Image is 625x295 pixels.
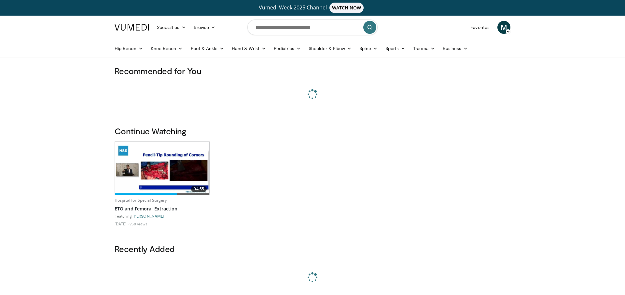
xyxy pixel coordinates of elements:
[115,142,209,195] a: 04:55
[111,42,147,55] a: Hip Recon
[228,42,270,55] a: Hand & Wrist
[115,197,167,203] a: Hospital for Special Surgery
[191,186,207,192] span: 04:55
[116,3,509,13] a: Vumedi Week 2025 ChannelWATCH NOW
[132,214,164,218] a: [PERSON_NAME]
[439,42,472,55] a: Business
[187,42,228,55] a: Foot & Ankle
[466,21,493,34] a: Favorites
[115,244,510,254] h3: Recently Added
[190,21,220,34] a: Browse
[130,221,147,226] li: 950 views
[382,42,410,55] a: Sports
[115,126,510,136] h3: Continue Watching
[409,42,439,55] a: Trauma
[270,42,305,55] a: Pediatrics
[497,21,510,34] a: M
[115,66,510,76] h3: Recommended for You
[305,42,355,55] a: Shoulder & Elbow
[147,42,187,55] a: Knee Recon
[115,142,209,195] img: 8a6bb6c9-ff3f-4e6e-9eaf-d279067d447f.620x360_q85_upscale.jpg
[115,221,129,226] li: [DATE]
[329,3,364,13] span: WATCH NOW
[115,24,149,31] img: VuMedi Logo
[355,42,381,55] a: Spine
[115,213,210,219] div: Featuring:
[115,206,210,212] a: ETO and Femoral Extraction
[153,21,190,34] a: Specialties
[247,20,378,35] input: Search topics, interventions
